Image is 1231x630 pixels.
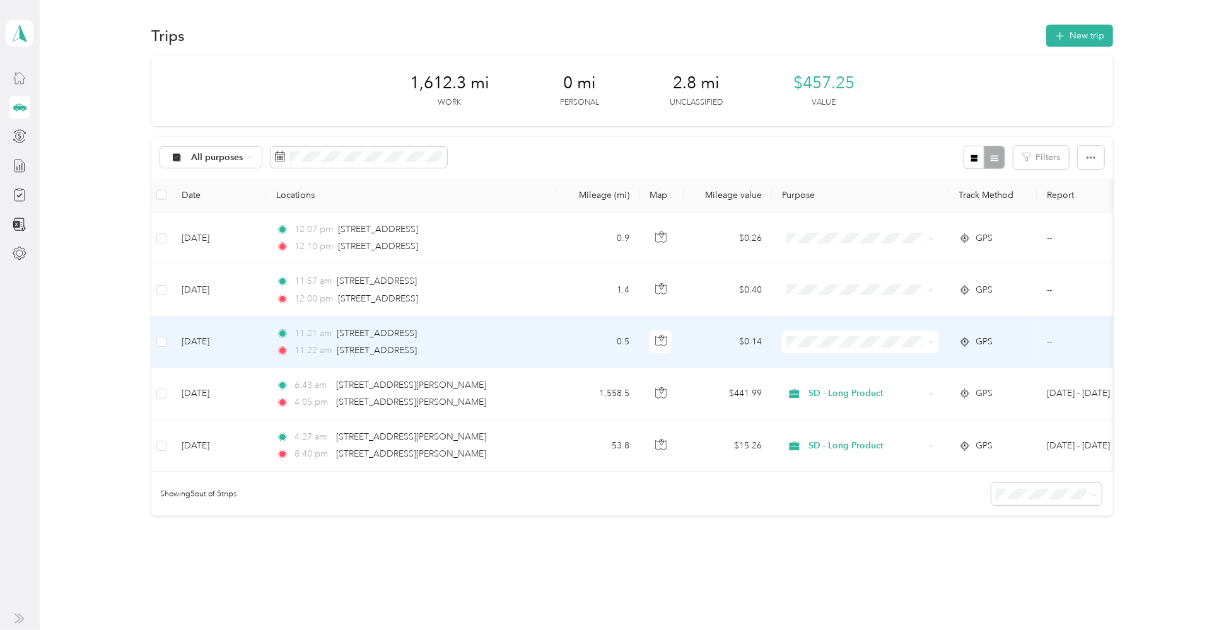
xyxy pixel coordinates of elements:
span: 12:07 pm [295,223,333,236]
span: 11:22 am [295,344,332,358]
span: 6:43 am [295,378,330,392]
td: $0.26 [684,213,772,264]
span: $457.25 [793,73,855,93]
span: [STREET_ADDRESS][PERSON_NAME] [336,431,486,442]
td: -- [1037,213,1152,264]
span: 11:21 am [295,327,332,341]
td: -- [1037,317,1152,368]
td: 1.4 [556,264,639,316]
span: Showing 5 out of 5 trips [151,489,236,500]
span: SD - Long Product [808,439,924,453]
span: 4:27 am [295,430,330,444]
span: 12:10 pm [295,240,333,254]
span: GPS [976,335,993,349]
td: [DATE] [172,317,266,368]
span: GPS [976,283,993,297]
th: Date [172,178,266,213]
span: 4:05 pm [295,395,330,409]
span: All purposes [191,153,243,162]
p: Personal [560,97,599,108]
span: 8:40 pm [295,447,330,461]
span: [STREET_ADDRESS] [337,345,417,356]
th: Locations [266,178,556,213]
td: [DATE] [172,420,266,472]
span: GPS [976,387,993,400]
th: Mileage value [684,178,772,213]
td: $15.26 [684,420,772,472]
span: [STREET_ADDRESS] [338,241,418,252]
span: 11:57 am [295,274,332,288]
span: [STREET_ADDRESS] [337,328,417,339]
th: Mileage (mi) [556,178,639,213]
span: 2.8 mi [673,73,720,93]
td: 1,558.5 [556,368,639,420]
td: 0.5 [556,317,639,368]
span: [STREET_ADDRESS] [338,293,418,304]
span: [STREET_ADDRESS] [338,224,418,235]
span: GPS [976,439,993,453]
span: 12:00 pm [295,292,333,306]
button: Filters [1013,146,1069,169]
td: -- [1037,264,1152,316]
td: Sep 1 - 30, 2025 [1037,420,1152,472]
span: [STREET_ADDRESS][PERSON_NAME] [336,397,486,407]
th: Report [1037,178,1152,213]
span: SD - Long Product [808,387,924,400]
p: Work [438,97,461,108]
span: 0 mi [563,73,596,93]
button: New trip [1046,25,1113,47]
td: [DATE] [172,213,266,264]
span: [STREET_ADDRESS] [337,276,417,286]
td: 53.8 [556,420,639,472]
p: Unclassified [670,97,723,108]
td: Sep 1 - 30, 2025 [1037,368,1152,420]
h1: Trips [151,29,185,42]
td: 0.9 [556,213,639,264]
span: 1,612.3 mi [410,73,489,93]
span: [STREET_ADDRESS][PERSON_NAME] [336,380,486,390]
span: [STREET_ADDRESS][PERSON_NAME] [336,448,486,459]
span: GPS [976,231,993,245]
td: $0.14 [684,317,772,368]
th: Map [639,178,684,213]
th: Track Method [948,178,1037,213]
td: $0.40 [684,264,772,316]
td: [DATE] [172,368,266,420]
iframe: Everlance-gr Chat Button Frame [1160,559,1231,630]
p: Value [812,97,836,108]
td: $441.99 [684,368,772,420]
td: [DATE] [172,264,266,316]
th: Purpose [772,178,948,213]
